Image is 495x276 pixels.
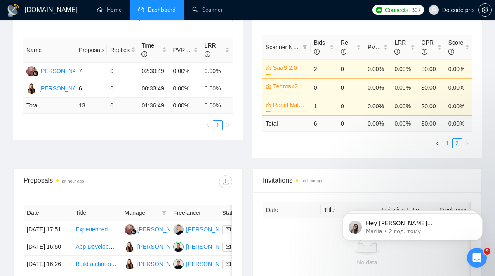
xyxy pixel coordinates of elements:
[173,242,184,252] img: AP
[391,78,418,97] td: 0.00%
[173,259,184,269] img: AP
[314,39,325,55] span: Bids
[453,139,462,148] a: 2
[442,138,452,148] li: 1
[203,120,213,130] button: left
[364,78,391,97] td: 0.00%
[137,259,185,269] div: [PERSON_NAME]
[24,175,128,188] div: Proposals
[75,38,107,63] th: Proposals
[219,175,232,188] button: download
[479,7,491,13] span: setting
[186,242,233,251] div: [PERSON_NAME]
[173,226,233,232] a: YP[PERSON_NAME]
[394,49,400,55] span: info-circle
[364,115,391,131] td: 0.00 %
[201,98,233,114] td: 0.00 %
[24,221,72,238] td: [DATE] 17:51
[75,226,247,233] a: Experienced API Integration Developer for a leading SaaS Platform
[72,238,121,256] td: App Development for Connecting Individuals to Tradespeople
[72,256,121,273] td: Build a chat-only interface based CRM system for our Mentoring and Coaching Programme
[226,227,231,232] span: mail
[72,221,121,238] td: Experienced API Integration Developer for a leading SaaS Platform
[23,38,75,63] th: Name
[170,205,219,221] th: Freelancer
[422,49,427,55] span: info-circle
[364,59,391,78] td: 0.00%
[341,49,346,55] span: info-circle
[137,242,185,251] div: [PERSON_NAME]
[24,256,72,273] td: [DATE] 16:26
[311,115,337,131] td: 6
[97,6,122,13] a: homeHome
[26,85,87,91] a: YD[PERSON_NAME]
[225,123,230,128] span: right
[314,49,320,55] span: info-circle
[125,224,135,235] img: DS
[141,51,147,57] span: info-circle
[162,210,167,215] span: filter
[391,97,418,115] td: 0.00%
[125,243,185,250] a: YD[PERSON_NAME]
[170,98,201,114] td: 0.00 %
[273,100,306,109] a: React Native 2.0 Mobile Development
[213,121,222,130] a: 1
[445,78,472,97] td: 0.00%
[62,179,84,183] time: an hour ago
[173,260,233,267] a: AP[PERSON_NAME]
[391,115,418,131] td: 0.00 %
[125,226,185,232] a: DS[PERSON_NAME]
[75,261,309,267] a: Build a chat-only interface based CRM system for our Mentoring and Coaching Programme
[121,205,170,221] th: Manager
[107,98,138,114] td: 0
[368,44,387,50] span: PVR
[391,59,418,78] td: 0.00%
[223,120,233,130] button: right
[273,63,306,72] a: SaaS 2.0
[39,84,87,93] div: [PERSON_NAME]
[337,115,364,131] td: 0
[411,5,420,14] span: 307
[110,45,130,55] span: Replies
[186,225,233,234] div: [PERSON_NAME]
[173,47,193,53] span: PVR
[452,138,462,148] li: 2
[125,259,135,269] img: YD
[273,82,306,91] a: Тестовий пайтон
[484,248,490,255] span: 9
[467,248,487,268] iframe: Intercom live chat
[173,243,233,250] a: AP[PERSON_NAME]
[138,98,170,114] td: 01:36:49
[72,205,121,221] th: Title
[79,45,104,55] span: Proposals
[192,6,223,13] a: searchScanner
[311,97,337,115] td: 1
[131,229,137,235] img: gigradar-bm.png
[170,80,201,98] td: 0.00%
[125,208,158,217] span: Manager
[262,115,311,131] td: Total
[26,83,37,94] img: YD
[223,120,233,130] li: Next Page
[75,98,107,114] td: 13
[445,115,472,131] td: 0.00 %
[24,205,72,221] th: Date
[213,120,223,130] li: 1
[330,196,495,254] iframe: Intercom notifications повідомлення
[75,63,107,80] td: 7
[443,139,452,148] a: 1
[107,38,138,63] th: Replies
[201,63,233,80] td: 0.00%
[138,80,170,98] td: 00:33:49
[148,6,176,13] span: Dashboard
[266,44,304,50] span: Scanner Name
[445,97,472,115] td: 0.00%
[376,7,382,13] img: upwork-logo.png
[321,202,378,218] th: Title
[337,59,364,78] td: 0
[125,242,135,252] img: YD
[432,138,442,148] button: left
